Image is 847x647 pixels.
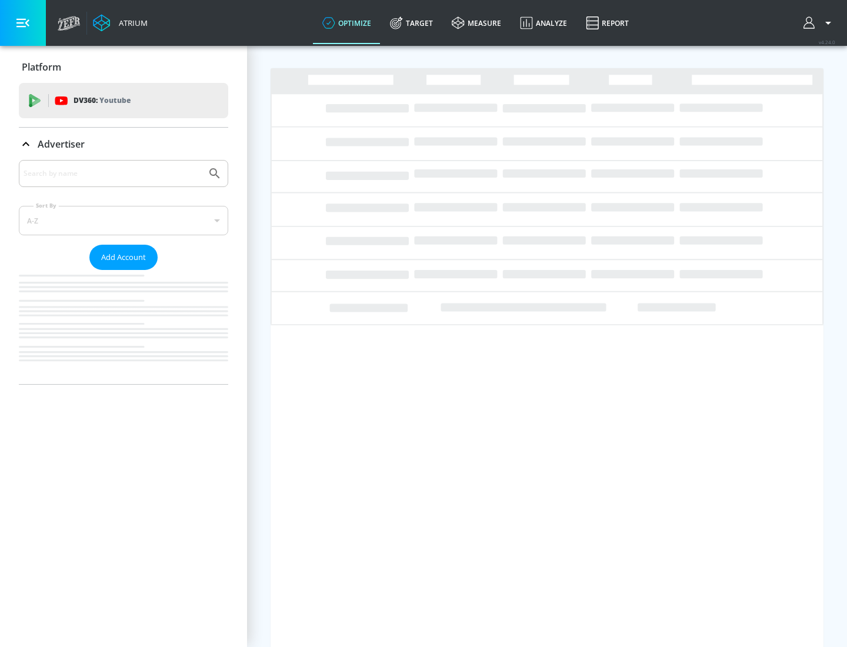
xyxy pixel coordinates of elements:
a: measure [442,2,511,44]
a: Report [576,2,638,44]
div: Advertiser [19,160,228,384]
a: optimize [313,2,381,44]
div: Platform [19,51,228,84]
p: Platform [22,61,61,74]
p: DV360: [74,94,131,107]
div: DV360: Youtube [19,83,228,118]
nav: list of Advertiser [19,270,228,384]
a: Target [381,2,442,44]
span: v 4.24.0 [819,39,835,45]
input: Search by name [24,166,202,181]
div: A-Z [19,206,228,235]
p: Advertiser [38,138,85,151]
p: Youtube [99,94,131,106]
span: Add Account [101,251,146,264]
div: Atrium [114,18,148,28]
label: Sort By [34,202,59,209]
a: Atrium [93,14,148,32]
button: Add Account [89,245,158,270]
div: Advertiser [19,128,228,161]
a: Analyze [511,2,576,44]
